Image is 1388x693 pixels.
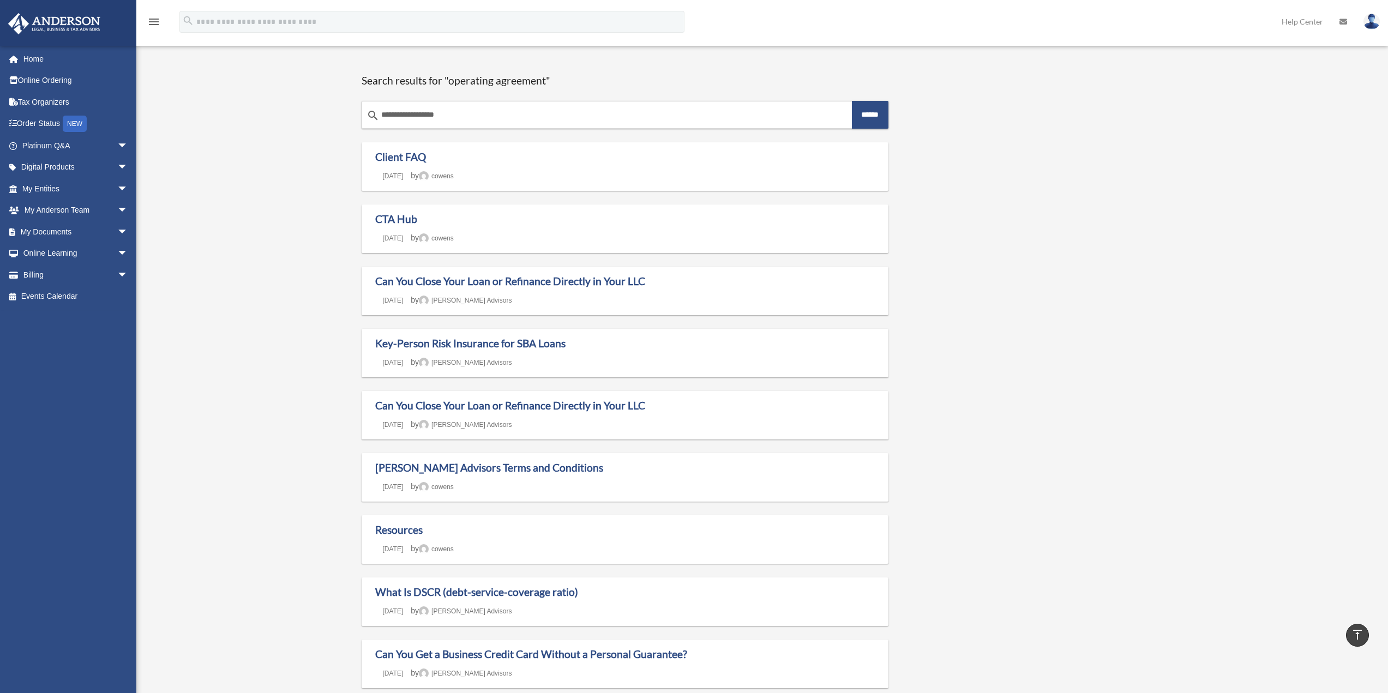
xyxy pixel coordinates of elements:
a: Events Calendar [8,286,145,308]
img: User Pic [1363,14,1380,29]
a: [PERSON_NAME] Advisors [419,421,512,429]
span: by [411,420,512,429]
a: [DATE] [375,607,411,615]
span: by [411,668,512,677]
h1: Search results for "operating agreement" [362,74,889,88]
a: Tax Organizers [8,91,145,113]
i: search [182,15,194,27]
a: What Is DSCR (debt-service-coverage ratio) [375,586,578,598]
i: vertical_align_top [1351,628,1364,641]
span: by [411,606,512,615]
a: cowens [419,172,454,180]
a: vertical_align_top [1346,624,1369,647]
a: [PERSON_NAME] Advisors [419,297,512,304]
a: My Anderson Teamarrow_drop_down [8,200,145,221]
a: Online Learningarrow_drop_down [8,243,145,264]
a: [PERSON_NAME] Advisors Terms and Conditions [375,461,603,474]
span: arrow_drop_down [117,243,139,265]
a: Order StatusNEW [8,113,145,135]
span: arrow_drop_down [117,264,139,286]
i: search [366,109,380,122]
a: [DATE] [375,421,411,429]
span: by [411,296,512,304]
a: Billingarrow_drop_down [8,264,145,286]
a: Can You Close Your Loan or Refinance Directly in Your LLC [375,275,645,287]
a: [PERSON_NAME] Advisors [419,607,512,615]
a: Online Ordering [8,70,145,92]
a: [DATE] [375,483,411,491]
a: menu [147,19,160,28]
span: arrow_drop_down [117,200,139,222]
a: My Documentsarrow_drop_down [8,221,145,243]
a: Resources [375,523,423,536]
div: NEW [63,116,87,132]
a: [DATE] [375,234,411,242]
a: Home [8,48,139,70]
span: arrow_drop_down [117,156,139,179]
i: menu [147,15,160,28]
a: [DATE] [375,297,411,304]
a: cowens [419,483,454,491]
a: My Entitiesarrow_drop_down [8,178,145,200]
a: [DATE] [375,670,411,677]
span: arrow_drop_down [117,178,139,200]
a: [PERSON_NAME] Advisors [419,670,512,677]
a: CTA Hub [375,213,417,225]
a: cowens [419,234,454,242]
span: arrow_drop_down [117,221,139,243]
span: by [411,171,453,180]
a: Platinum Q&Aarrow_drop_down [8,135,145,156]
a: [DATE] [375,359,411,366]
a: Can You Close Your Loan or Refinance Directly in Your LLC [375,399,645,412]
img: Anderson Advisors Platinum Portal [5,13,104,34]
span: arrow_drop_down [117,135,139,157]
span: by [411,358,512,366]
a: [PERSON_NAME] Advisors [419,359,512,366]
a: cowens [419,545,454,553]
a: [DATE] [375,172,411,180]
a: Can You Get a Business Credit Card Without a Personal Guarantee? [375,648,687,660]
span: by [411,544,453,553]
a: Digital Productsarrow_drop_down [8,156,145,178]
a: Key-Person Risk Insurance for SBA Loans [375,337,566,349]
a: [DATE] [375,545,411,553]
span: by [411,233,453,242]
a: Client FAQ [375,150,426,163]
span: by [411,482,453,491]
